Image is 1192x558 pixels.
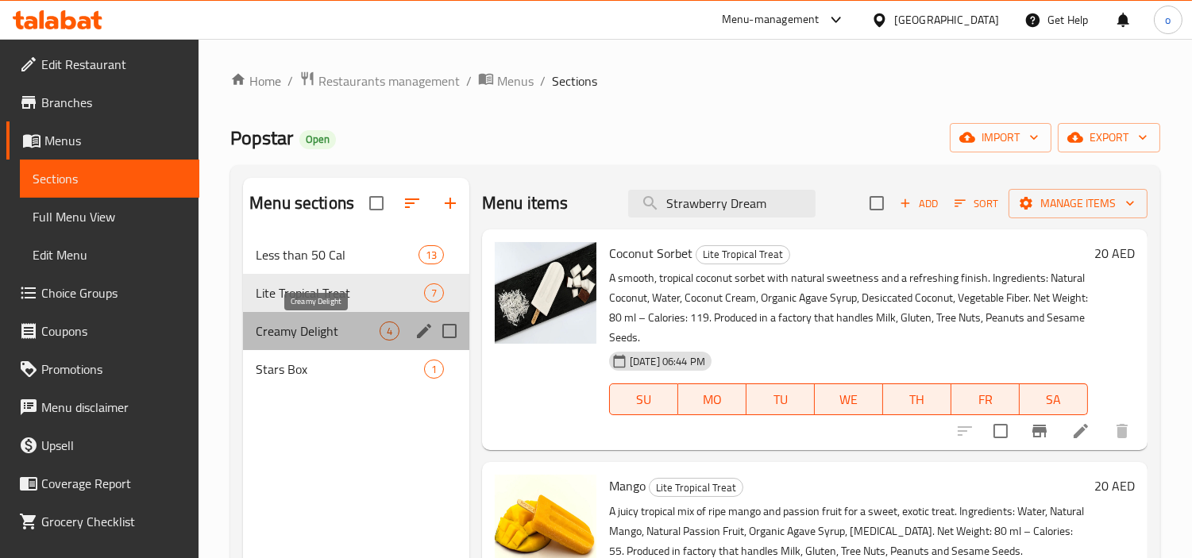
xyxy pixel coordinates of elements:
[6,388,199,426] a: Menu disclaimer
[380,324,399,339] span: 4
[609,474,646,498] span: Mango
[958,388,1013,411] span: FR
[6,83,199,121] a: Branches
[299,133,336,146] span: Open
[609,383,678,415] button: SU
[696,245,790,264] div: Lite Tropical Treat
[860,187,893,220] span: Select section
[897,194,940,213] span: Add
[609,241,692,265] span: Coconut Sorbet
[1094,242,1135,264] h6: 20 AED
[256,360,424,379] span: Stars Box
[33,207,187,226] span: Full Menu View
[41,512,187,531] span: Grocery Checklist
[393,184,431,222] span: Sort sections
[6,464,199,502] a: Coverage Report
[299,71,460,91] a: Restaurants management
[950,123,1051,152] button: import
[482,191,569,215] h2: Menu items
[20,198,199,236] a: Full Menu View
[883,383,951,415] button: TH
[1058,123,1160,152] button: export
[299,130,336,149] div: Open
[6,274,199,312] a: Choice Groups
[6,312,199,350] a: Coupons
[1071,421,1090,441] a: Edit menu item
[249,191,354,215] h2: Menu sections
[893,191,944,216] button: Add
[6,426,199,464] a: Upsell
[256,321,380,341] span: Creamy Delight
[41,283,187,302] span: Choice Groups
[6,121,199,160] a: Menus
[951,191,1002,216] button: Sort
[380,321,399,341] div: items
[893,191,944,216] span: Add item
[1070,128,1148,148] span: export
[230,71,281,90] a: Home
[495,242,596,344] img: Coconut Sorbet
[821,388,877,411] span: WE
[466,71,472,90] li: /
[616,388,672,411] span: SU
[1026,388,1082,411] span: SA
[412,319,436,343] button: edit
[696,245,789,264] span: Lite Tropical Treat
[256,245,418,264] span: Less than 50 Cal
[230,71,1160,91] nav: breadcrumb
[41,474,187,493] span: Coverage Report
[1094,475,1135,497] h6: 20 AED
[243,274,469,312] div: Lite Tropical Treat7
[33,169,187,188] span: Sections
[419,248,443,263] span: 13
[540,71,546,90] li: /
[815,383,883,415] button: WE
[6,45,199,83] a: Edit Restaurant
[1009,189,1148,218] button: Manage items
[243,236,469,274] div: Less than 50 Cal13
[984,414,1017,448] span: Select to update
[685,388,740,411] span: MO
[41,321,187,341] span: Coupons
[552,71,597,90] span: Sections
[6,350,199,388] a: Promotions
[746,383,815,415] button: TU
[951,383,1020,415] button: FR
[678,383,746,415] button: MO
[722,10,820,29] div: Menu-management
[1021,194,1135,214] span: Manage items
[962,128,1039,148] span: import
[20,160,199,198] a: Sections
[894,11,999,29] div: [GEOGRAPHIC_DATA]
[1020,383,1088,415] button: SA
[6,502,199,541] a: Grocery Checklist
[623,354,712,369] span: [DATE] 06:44 PM
[609,268,1088,348] p: A smooth, tropical coconut sorbet with natural sweetness and a refreshing finish. Ingredients: Na...
[1020,412,1059,450] button: Branch-specific-item
[497,71,534,90] span: Menus
[360,187,393,220] span: Select all sections
[44,131,187,150] span: Menus
[41,93,187,112] span: Branches
[955,194,998,213] span: Sort
[243,229,469,394] nav: Menu sections
[628,190,816,217] input: search
[318,71,460,90] span: Restaurants management
[256,283,424,302] span: Lite Tropical Treat
[20,236,199,274] a: Edit Menu
[944,191,1009,216] span: Sort items
[649,478,743,497] div: Lite Tropical Treat
[33,245,187,264] span: Edit Menu
[425,362,443,377] span: 1
[425,286,443,301] span: 7
[243,350,469,388] div: Stars Box1
[650,479,743,497] span: Lite Tropical Treat
[1103,412,1141,450] button: delete
[424,360,444,379] div: items
[243,312,469,350] div: Creamy Delight4edit
[1165,11,1171,29] span: o
[230,120,293,156] span: Popstar
[41,436,187,455] span: Upsell
[753,388,808,411] span: TU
